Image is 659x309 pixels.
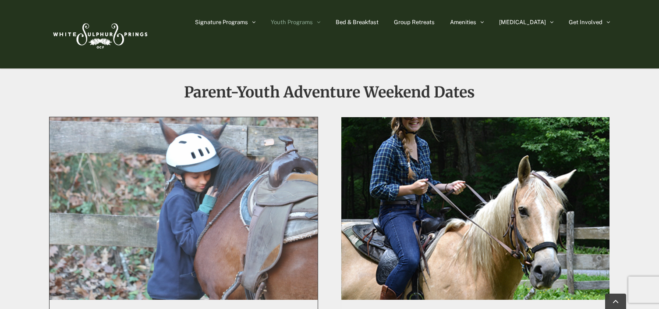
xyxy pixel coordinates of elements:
span: Bed & Breakfast [336,19,379,25]
span: Signature Programs [195,19,248,25]
span: Group Retreats [394,19,435,25]
span: [MEDICAL_DATA] [499,19,546,25]
span: Amenities [450,19,476,25]
span: Get Involved [569,19,602,25]
img: White Sulphur Springs Logo [49,14,150,55]
a: Horse Adventure Weekend #1 Fall Wednesday-Friday [50,117,318,300]
a: Horse Adventure Weekend #2 Fall Friday – Sunday [341,117,609,300]
h2: Parent-Youth Adventure Weekend Dates [49,84,610,100]
span: Youth Programs [271,19,313,25]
